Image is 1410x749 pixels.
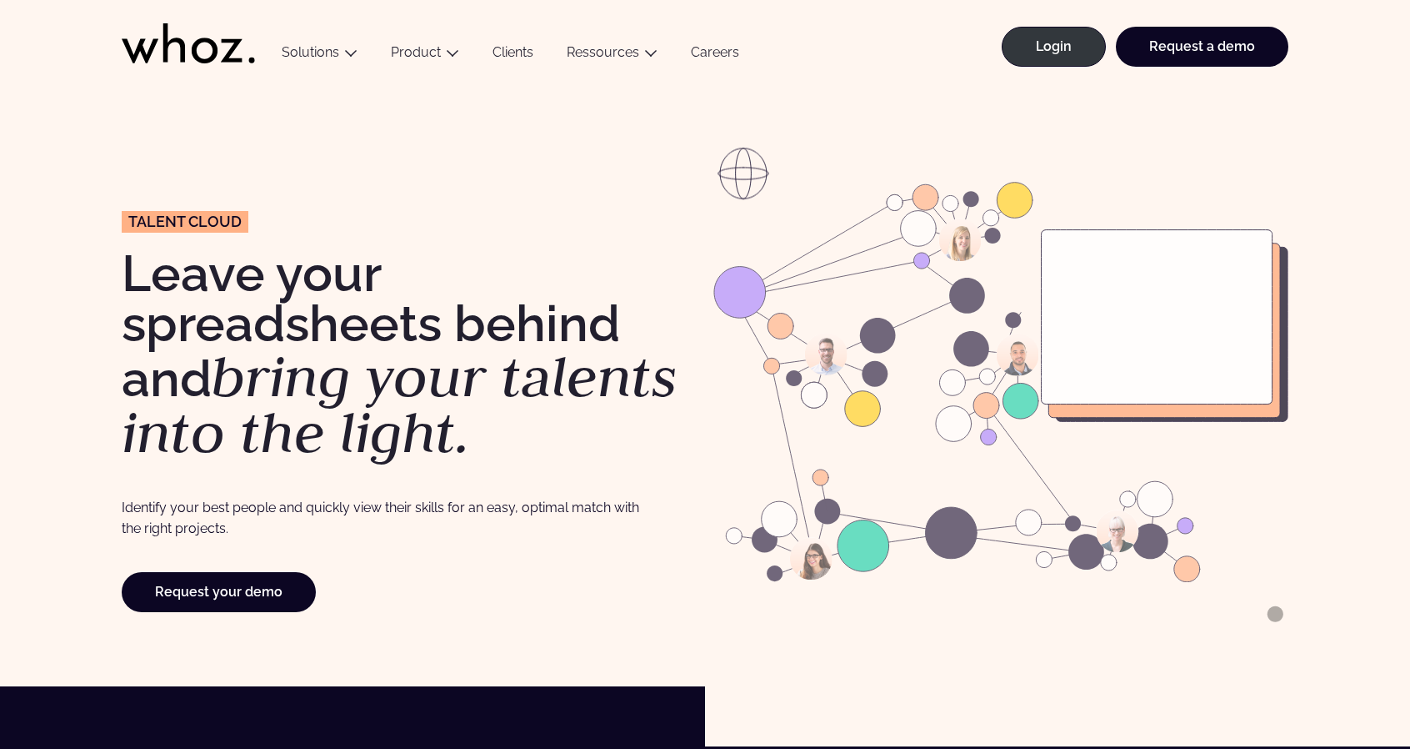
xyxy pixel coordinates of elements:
[550,44,674,67] button: Ressources
[122,497,639,540] p: Identify your best people and quickly view their skills for an easy, optimal match with the right...
[1116,27,1288,67] a: Request a demo
[391,44,441,60] a: Product
[122,249,697,461] h1: Leave your spreadsheets behind and
[122,339,677,470] em: bring your talents into the light.
[122,572,316,612] a: Request your demo
[476,44,550,67] a: Clients
[128,214,242,229] span: Talent Cloud
[674,44,756,67] a: Careers
[265,44,374,67] button: Solutions
[1002,27,1106,67] a: Login
[374,44,476,67] button: Product
[567,44,639,60] a: Ressources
